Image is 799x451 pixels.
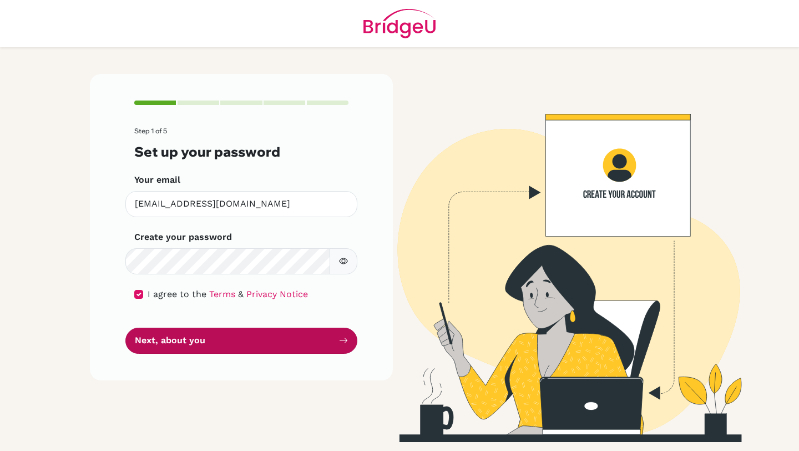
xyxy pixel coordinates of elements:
label: Your email [134,173,180,187]
label: Create your password [134,230,232,244]
a: Privacy Notice [246,289,308,299]
h3: Set up your password [134,144,348,160]
span: Step 1 of 5 [134,127,167,135]
input: Insert your email* [125,191,357,217]
a: Terms [209,289,235,299]
span: I agree to the [148,289,206,299]
span: & [238,289,244,299]
button: Next, about you [125,328,357,354]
